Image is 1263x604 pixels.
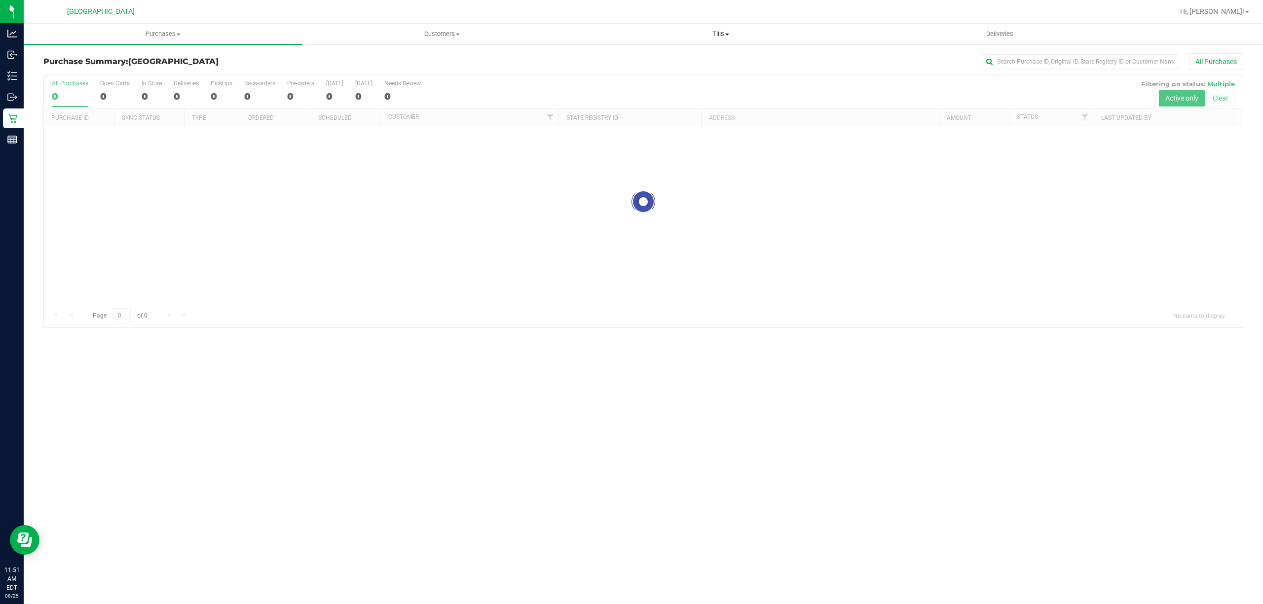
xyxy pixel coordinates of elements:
[860,24,1139,44] a: Deliveries
[67,7,135,16] span: [GEOGRAPHIC_DATA]
[973,30,1027,38] span: Deliveries
[581,24,860,44] a: Tills
[7,29,17,38] inline-svg: Analytics
[24,30,302,38] span: Purchases
[7,50,17,60] inline-svg: Inbound
[1189,53,1243,70] button: All Purchases
[582,30,859,38] span: Tills
[7,71,17,81] inline-svg: Inventory
[4,566,19,592] p: 11:51 AM EDT
[303,30,581,38] span: Customers
[7,113,17,123] inline-svg: Retail
[4,592,19,600] p: 08/25
[7,92,17,102] inline-svg: Outbound
[24,24,302,44] a: Purchases
[982,54,1179,69] input: Search Purchase ID, Original ID, State Registry ID or Customer Name...
[43,57,444,66] h3: Purchase Summary:
[128,57,219,66] span: [GEOGRAPHIC_DATA]
[1180,7,1244,15] span: Hi, [PERSON_NAME]!
[7,135,17,144] inline-svg: Reports
[10,525,39,555] iframe: Resource center
[302,24,581,44] a: Customers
